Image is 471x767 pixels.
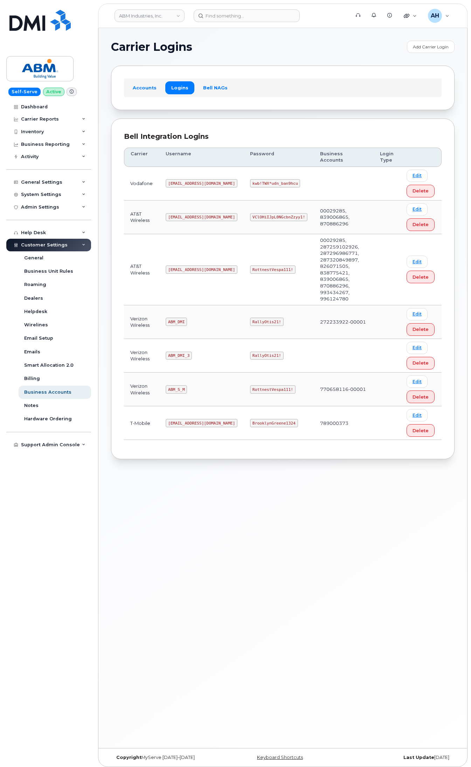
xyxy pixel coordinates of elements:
th: Carrier [124,148,159,167]
th: Username [159,148,244,167]
code: ABM_DMI_3 [166,352,192,360]
td: 789000373 [314,406,374,440]
a: Edit [407,375,428,388]
code: RottnestVespa111! [250,385,296,394]
a: Logins [165,81,194,94]
code: [EMAIL_ADDRESS][DOMAIN_NAME] [166,265,237,274]
code: [EMAIL_ADDRESS][DOMAIN_NAME] [166,179,237,188]
a: Bell NAGs [197,81,234,94]
code: [EMAIL_ADDRESS][DOMAIN_NAME] [166,213,237,222]
strong: Last Update [403,755,434,760]
td: Verizon Wireless [124,339,159,373]
div: Bell Integration Logins [124,131,442,142]
a: Edit [407,342,428,354]
span: Delete [413,274,429,280]
th: Business Accounts [314,148,374,167]
td: Verizon Wireless [124,305,159,339]
code: kwb!TWX*udn_ban9hcu [250,179,300,188]
th: Login Type [374,148,400,167]
td: Vodafone [124,167,159,201]
span: Delete [413,221,429,228]
a: Add Carrier Login [407,41,455,53]
span: Carrier Logins [111,42,192,52]
td: AT&T Wireless [124,234,159,305]
td: 272233922-00001 [314,305,374,339]
span: Delete [413,326,429,333]
code: ABM_S_M [166,385,187,394]
a: Edit [407,308,428,320]
button: Delete [407,218,435,231]
button: Delete [407,424,435,437]
a: Edit [407,409,428,421]
button: Delete [407,271,435,283]
td: 00029285, 287259102926, 287296986771, 287320849897, 826071505, 838775421, 839006865, 870886296, 9... [314,234,374,305]
code: BrooklynGreene1324 [250,419,298,427]
code: [EMAIL_ADDRESS][DOMAIN_NAME] [166,419,237,427]
span: Delete [413,188,429,194]
div: [DATE] [340,755,455,760]
div: MyServe [DATE]–[DATE] [111,755,226,760]
td: 770658116-00001 [314,373,374,406]
td: T-Mobile [124,406,159,440]
code: VClOHiIJpL0NGcbnZzyy1! [250,213,307,222]
span: Delete [413,427,429,434]
button: Delete [407,391,435,403]
span: Delete [413,394,429,400]
button: Delete [407,357,435,369]
button: Delete [407,323,435,336]
span: Delete [413,360,429,366]
a: Accounts [127,81,162,94]
code: RallyOtis21! [250,352,283,360]
a: Edit [407,170,428,182]
strong: Copyright [116,755,141,760]
th: Password [244,148,314,167]
code: ABM_DMI [166,318,187,326]
a: Edit [407,256,428,268]
td: AT&T Wireless [124,201,159,234]
a: Keyboard Shortcuts [257,755,303,760]
code: RottnestVespa111! [250,265,296,274]
td: Verizon Wireless [124,373,159,406]
code: RallyOtis21! [250,318,283,326]
td: 00029285, 839006865, 870886296 [314,201,374,234]
a: Edit [407,203,428,216]
button: Delete [407,185,435,197]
